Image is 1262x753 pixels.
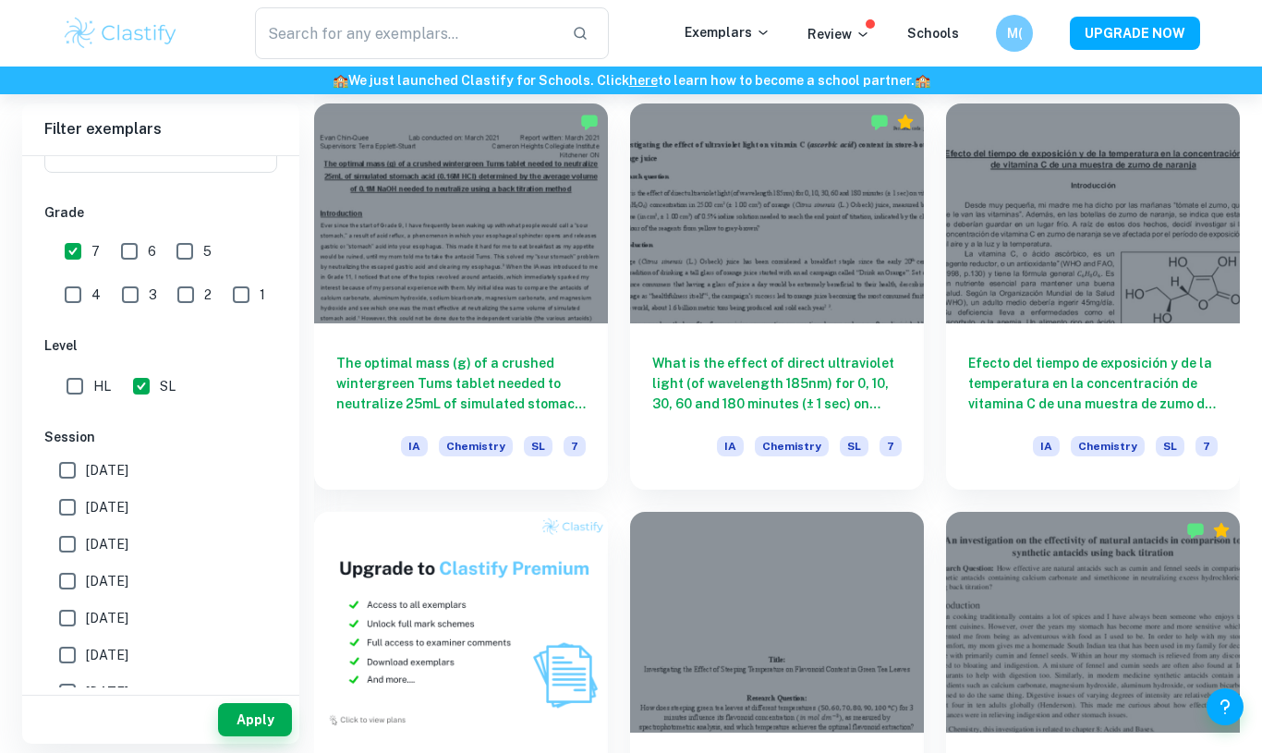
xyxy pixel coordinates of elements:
span: 7 [880,436,902,456]
span: Chemistry [755,436,829,456]
span: SL [524,436,552,456]
span: 3 [149,285,157,305]
span: [DATE] [86,460,128,480]
span: 2 [204,285,212,305]
a: What is the effect of direct ultraviolet light (of wavelength 185nm) for 0, 10, 30, 60 and 180 mi... [630,103,924,491]
button: UPGRADE NOW [1070,17,1200,50]
span: 🏫 [915,73,930,88]
img: Thumbnail [314,512,608,733]
img: Marked [870,113,889,131]
span: [DATE] [86,682,128,702]
h6: M( [1004,23,1025,43]
span: [DATE] [86,497,128,517]
div: Premium [1212,521,1231,540]
h6: We just launched Clastify for Schools. Click to learn how to become a school partner. [4,70,1258,91]
button: Help and Feedback [1207,688,1244,725]
h6: Filter exemplars [22,103,299,155]
h6: The optimal mass (g) of a crushed wintergreen Tums tablet needed to neutralize 25mL of simulated ... [336,353,586,414]
span: [DATE] [86,645,128,665]
a: Schools [907,26,959,41]
div: Premium [896,113,915,131]
span: HL [93,376,111,396]
img: Marked [1186,521,1205,540]
p: Review [807,24,870,44]
span: 6 [148,241,156,261]
p: Exemplars [685,22,771,43]
button: M( [996,15,1033,52]
span: Chemistry [1071,436,1145,456]
span: Chemistry [439,436,513,456]
span: 🏫 [333,73,348,88]
img: Marked [580,113,599,131]
h6: What is the effect of direct ultraviolet light (of wavelength 185nm) for 0, 10, 30, 60 and 180 mi... [652,353,902,414]
button: Apply [218,703,292,736]
h6: Efecto del tiempo de exposición y de la temperatura en la concentración de vitamina C de una mues... [968,353,1218,414]
span: SL [160,376,176,396]
span: [DATE] [86,534,128,554]
span: IA [1033,436,1060,456]
span: [DATE] [86,608,128,628]
span: 7 [564,436,586,456]
h6: Session [44,427,277,447]
span: 4 [91,285,101,305]
span: IA [717,436,744,456]
span: 7 [1195,436,1218,456]
a: Efecto del tiempo de exposición y de la temperatura en la concentración de vitamina C de una mues... [946,103,1240,491]
img: Clastify logo [62,15,179,52]
h6: Level [44,335,277,356]
a: The optimal mass (g) of a crushed wintergreen Tums tablet needed to neutralize 25mL of simulated ... [314,103,608,491]
span: 5 [203,241,212,261]
a: here [629,73,658,88]
span: 1 [260,285,265,305]
span: SL [840,436,868,456]
span: SL [1156,436,1184,456]
span: 7 [91,241,100,261]
span: IA [401,436,428,456]
input: Search for any exemplars... [255,7,557,59]
span: [DATE] [86,571,128,591]
h6: Grade [44,202,277,223]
